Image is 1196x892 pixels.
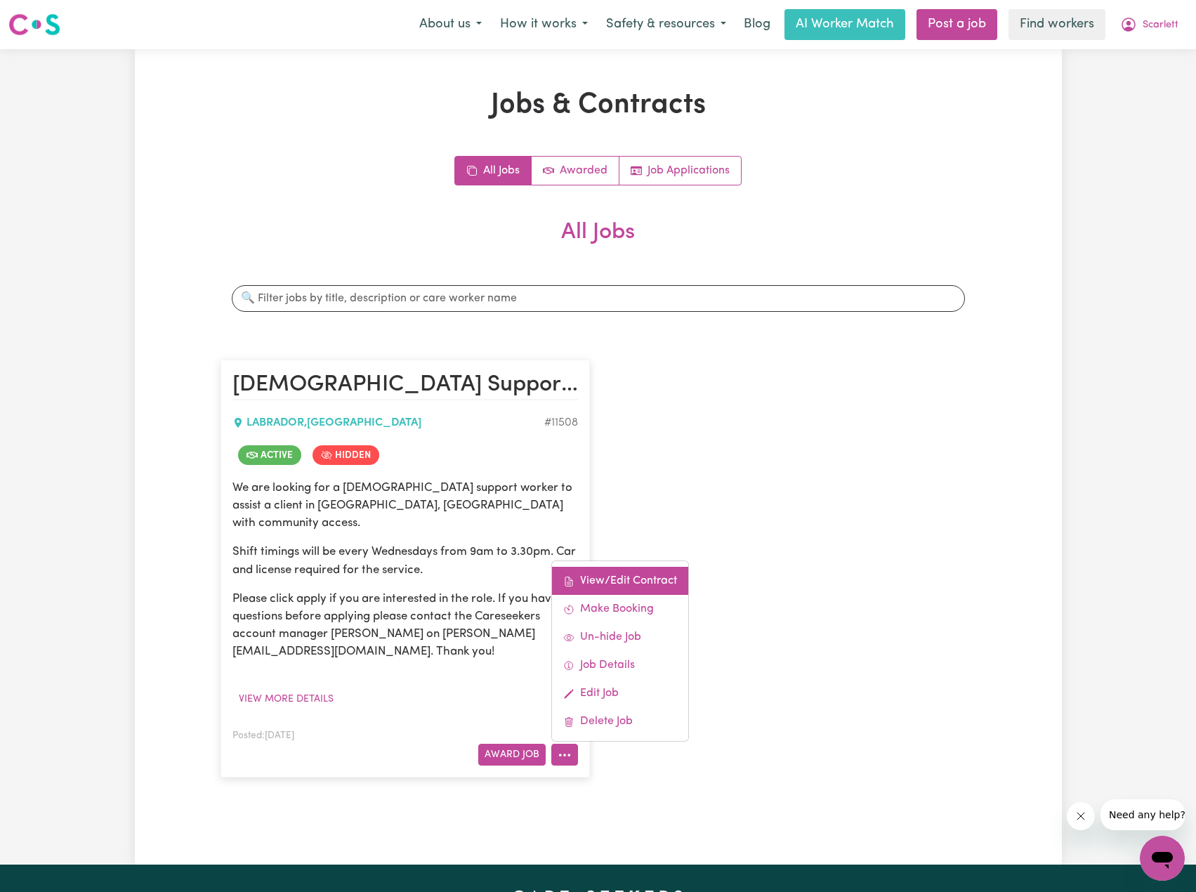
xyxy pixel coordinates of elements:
span: Need any help? [8,10,85,21]
a: Job applications [619,157,741,185]
a: Un-hide Job [552,623,688,651]
span: Scarlett [1143,18,1178,33]
a: Make Booking [552,595,688,623]
button: Safety & resources [597,10,735,39]
a: View/Edit Contract [552,567,688,595]
a: Careseekers logo [8,8,60,41]
button: How it works [491,10,597,39]
input: 🔍 Filter jobs by title, description or care worker name [232,285,965,312]
a: Delete Job [552,707,688,735]
p: We are looking for a [DEMOGRAPHIC_DATA] support worker to assist a client in [GEOGRAPHIC_DATA], [... [232,479,578,532]
span: Job is hidden [313,445,379,465]
p: Please click apply if you are interested in the role. If you have questions before applying pleas... [232,590,578,661]
a: Job Details [552,651,688,679]
a: Find workers [1008,9,1105,40]
a: AI Worker Match [784,9,905,40]
a: Post a job [916,9,997,40]
img: Careseekers logo [8,12,60,37]
h1: Jobs & Contracts [221,88,976,122]
button: More options [551,744,578,766]
button: View more details [232,688,340,710]
a: All jobs [455,157,532,185]
a: Edit Job [552,679,688,707]
iframe: Message from company [1100,799,1185,830]
button: Award Job [478,744,546,766]
h2: All Jobs [221,219,976,268]
a: Blog [735,9,779,40]
div: LABRADOR , [GEOGRAPHIC_DATA] [232,414,544,431]
h2: Female Support Worker Needed For Community Access Every Wednesdays - Labrador, QLD [232,372,578,400]
button: About us [410,10,491,39]
a: Active jobs [532,157,619,185]
div: More options [551,560,689,742]
iframe: Close message [1067,802,1095,830]
span: Job is active [238,445,301,465]
span: Posted: [DATE] [232,731,294,740]
button: My Account [1111,10,1188,39]
p: Shift timings will be every Wednesdays from 9am to 3.30pm. Car and license required for the service. [232,543,578,578]
div: Job ID #11508 [544,414,578,431]
iframe: Button to launch messaging window [1140,836,1185,881]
